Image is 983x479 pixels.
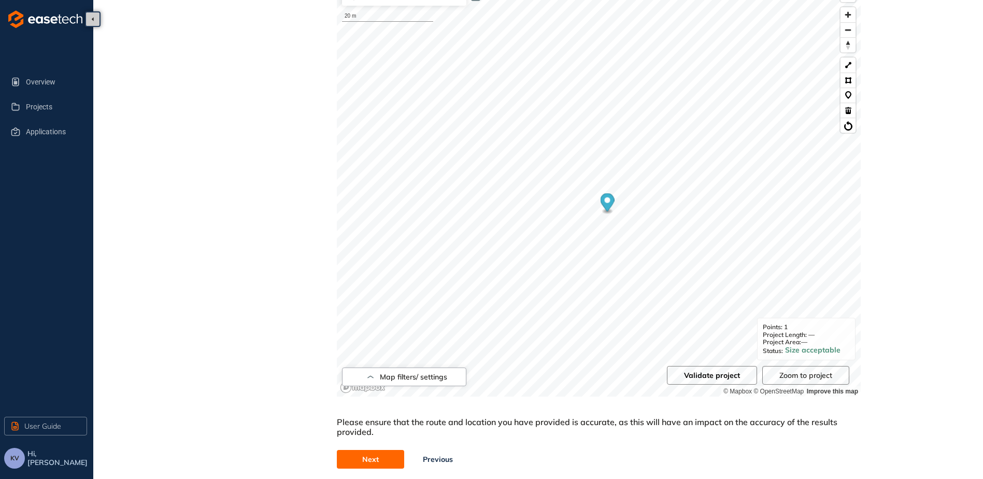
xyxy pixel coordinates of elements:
span: Map filters/ settings [380,373,447,382]
span: Next [362,454,379,465]
span: KV [10,455,19,462]
span: Validate project [684,370,740,381]
span: — [801,338,807,346]
button: Previous [404,450,472,469]
span: Status: [763,347,785,355]
span: Zoom out [840,23,856,37]
button: Zoom in [840,7,856,22]
button: Reset bearing to north [840,37,856,52]
span: Reset bearing to north [840,38,856,52]
span: Overview [26,72,79,92]
button: KV [4,448,25,469]
button: User Guide [4,417,87,435]
span: Points: 1 [763,323,850,331]
a: Improve this map [807,388,858,395]
a: Mapbox [723,388,752,395]
button: Validate project [667,366,757,385]
div: Map marker [601,193,615,215]
span: User Guide [24,420,61,432]
div: Please ensure that the route and location you have provided is accurate, as this will have an imp... [337,417,861,449]
span: Project Area: [763,338,801,346]
span: Size acceptable [785,346,840,355]
button: Zoom out [840,22,856,37]
button: Delete [840,103,856,118]
a: Mapbox logo [340,382,386,393]
button: LineString tool (l) [840,58,856,73]
span: Applications [26,121,79,142]
span: Projects [26,96,79,117]
button: Polygon tool (p) [840,73,856,88]
span: Project Length: — [763,331,850,339]
button: Marker tool (m) [840,88,856,103]
button: Next [337,450,404,469]
span: Previous [423,454,453,465]
span: Zoom to project [779,371,832,380]
div: 20 m [342,11,433,22]
a: OpenStreetMap [753,388,804,395]
button: Zoom to project [762,366,849,385]
button: Map filters/ settings [342,368,466,386]
img: logo [8,10,82,28]
span: Hi, [PERSON_NAME] [27,449,89,467]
